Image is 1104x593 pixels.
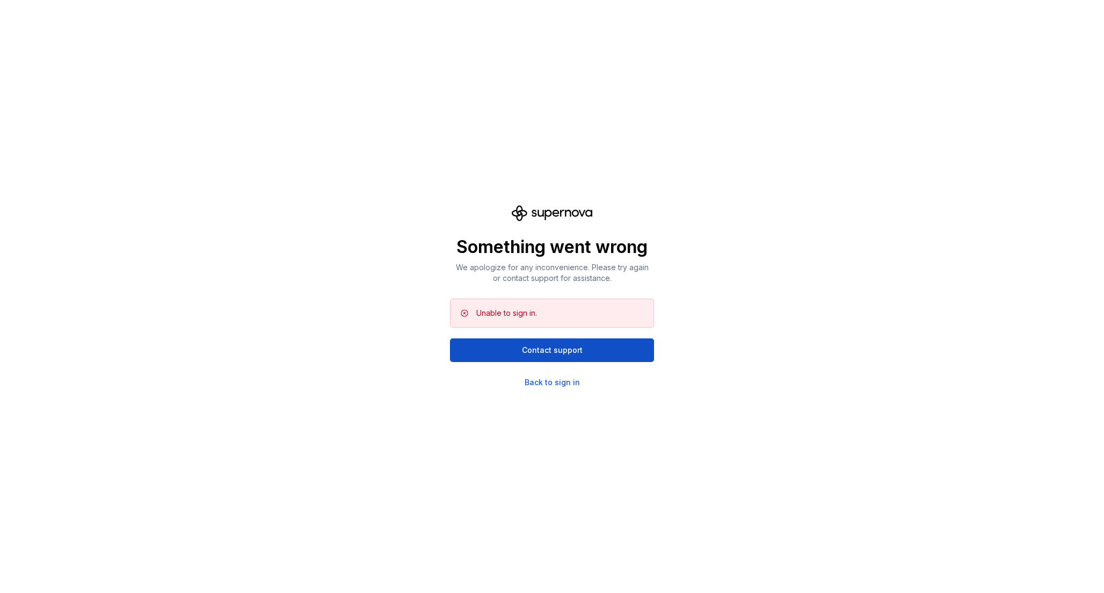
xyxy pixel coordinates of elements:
[525,377,580,388] a: Back to sign in
[450,236,654,258] p: Something went wrong
[476,308,537,319] div: Unable to sign in.
[450,338,654,362] button: Contact support
[450,262,654,284] p: We apologize for any inconvenience. Please try again or contact support for assistance.
[522,345,583,356] span: Contact support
